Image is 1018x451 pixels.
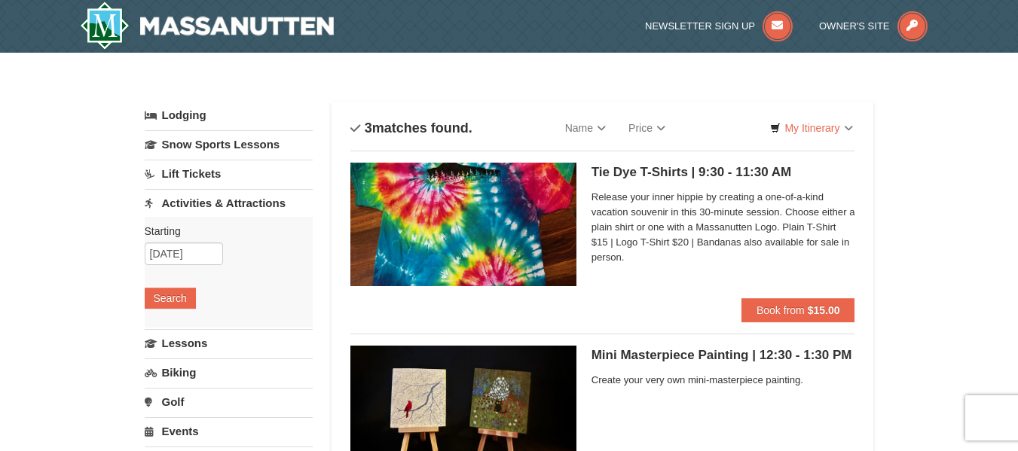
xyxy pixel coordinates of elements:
span: Release your inner hippie by creating a one-of-a-kind vacation souvenir in this 30-minute session... [592,190,855,265]
h5: Mini Masterpiece Painting | 12:30 - 1:30 PM [592,348,855,363]
img: Massanutten Resort Logo [80,2,335,50]
label: Starting [145,224,301,239]
h4: matches found. [350,120,472,136]
span: Newsletter Sign Up [645,20,755,32]
a: Events [145,417,313,445]
span: 3 [365,120,372,136]
a: Name [554,113,617,143]
a: Massanutten Resort [80,2,335,50]
a: Snow Sports Lessons [145,130,313,158]
a: Owner's Site [819,20,928,32]
a: Lift Tickets [145,160,313,187]
a: My Itinerary [760,117,862,139]
img: 6619869-1512-3c4c33a7.png [350,163,576,286]
strong: $15.00 [808,304,840,316]
button: Search [145,288,196,309]
a: Newsletter Sign Up [645,20,793,32]
span: Book from [757,304,805,316]
span: Owner's Site [819,20,890,32]
span: Create your very own mini-masterpiece painting. [592,373,855,388]
a: Lessons [145,329,313,357]
a: Biking [145,358,313,386]
h5: Tie Dye T-Shirts | 9:30 - 11:30 AM [592,165,855,180]
button: Book from $15.00 [741,298,855,322]
a: Golf [145,388,313,416]
a: Activities & Attractions [145,189,313,217]
a: Price [617,113,677,143]
a: Lodging [145,102,313,129]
